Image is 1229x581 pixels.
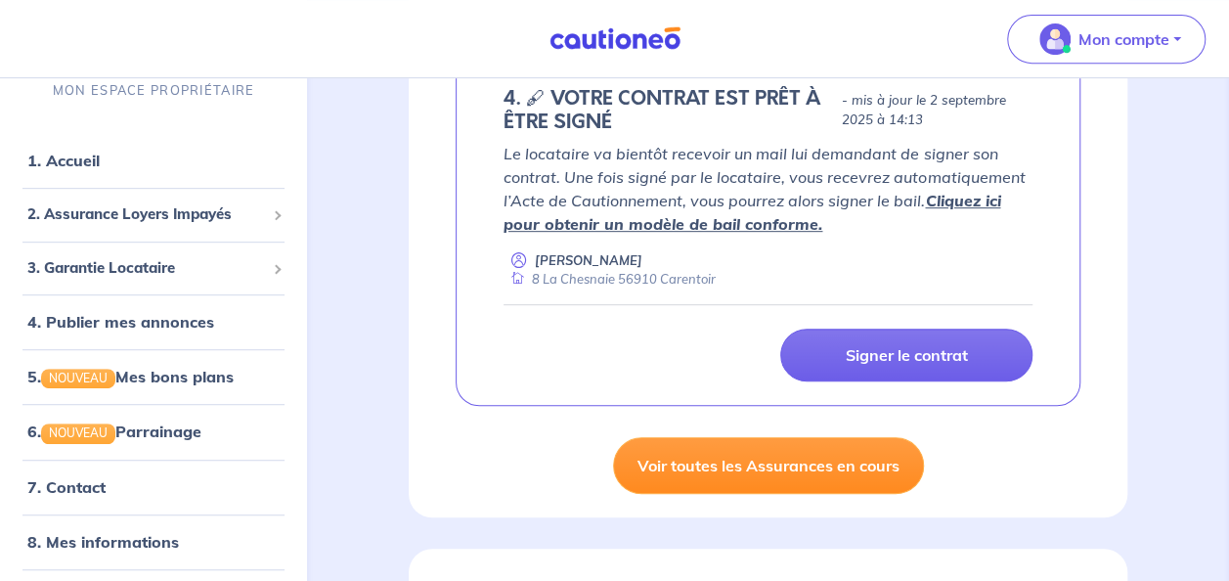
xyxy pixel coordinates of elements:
[27,313,214,333] a: 4. Publier mes annonces
[27,532,179,552] a: 8. Mes informations
[27,423,201,442] a: 6.NOUVEAUParrainage
[504,87,1032,134] div: state: CONTRACT-IN-PREPARATION, Context: IN-LANDLORD,IN-LANDLORD
[8,303,299,342] div: 4. Publier mes annonces
[613,437,924,494] a: Voir toutes les Assurances en cours
[8,358,299,397] div: 5.NOUVEAUMes bons plans
[535,251,642,270] p: [PERSON_NAME]
[1078,27,1169,51] p: Mon compte
[542,26,688,51] img: Cautioneo
[27,368,234,387] a: 5.NOUVEAUMes bons plans
[845,345,967,365] p: Signer le contrat
[8,522,299,561] div: 8. Mes informations
[27,477,106,497] a: 7. Contact
[1039,23,1071,55] img: illu_account_valid_menu.svg
[504,191,1000,234] a: Cliquez ici pour obtenir un modèle de bail conforme.
[504,270,716,289] div: 8 La Chesnaie 56910 Carentoir
[780,329,1032,381] a: Signer le contrat
[53,81,254,100] p: MON ESPACE PROPRIÉTAIRE
[27,257,265,280] span: 3. Garantie Locataire
[504,87,833,134] h5: 4. 🖋 VOTRE CONTRAT EST PRÊT À ÊTRE SIGNÉ
[8,468,299,507] div: 7. Contact
[8,249,299,288] div: 3. Garantie Locataire
[27,204,265,227] span: 2. Assurance Loyers Impayés
[8,197,299,235] div: 2. Assurance Loyers Impayés
[8,142,299,181] div: 1. Accueil
[842,91,1032,130] p: - mis à jour le 2 septembre 2025 à 14:13
[27,152,100,171] a: 1. Accueil
[1007,15,1206,64] button: illu_account_valid_menu.svgMon compte
[8,413,299,452] div: 6.NOUVEAUParrainage
[504,144,1025,234] em: Le locataire va bientôt recevoir un mail lui demandant de signer son contrat. Une fois signé par ...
